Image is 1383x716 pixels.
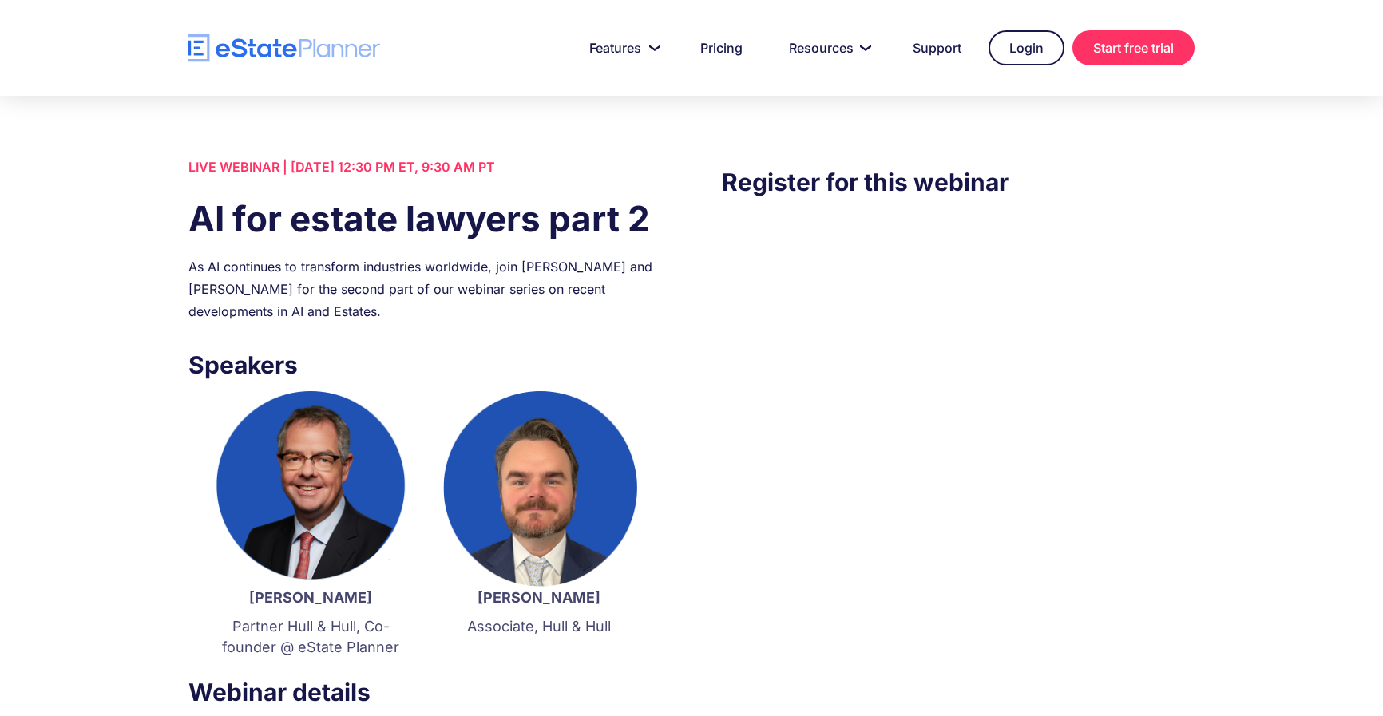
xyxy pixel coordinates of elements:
[681,32,762,64] a: Pricing
[249,589,372,606] strong: [PERSON_NAME]
[441,616,637,637] p: Associate, Hull & Hull
[722,164,1195,200] h3: Register for this webinar
[894,32,981,64] a: Support
[188,34,380,62] a: home
[188,156,661,178] div: LIVE WEBINAR | [DATE] 12:30 PM ET, 9:30 AM PT
[770,32,886,64] a: Resources
[188,194,661,243] h1: AI for estate lawyers part 2
[722,232,1195,504] iframe: Form 0
[188,674,661,710] h3: Webinar details
[478,589,600,606] strong: [PERSON_NAME]
[188,346,661,383] h3: Speakers
[989,30,1064,65] a: Login
[1072,30,1195,65] a: Start free trial
[212,616,409,658] p: Partner Hull & Hull, Co-founder @ eState Planner
[188,255,661,322] div: As AI continues to transform industries worldwide, join [PERSON_NAME] and [PERSON_NAME] for the s...
[570,32,673,64] a: Features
